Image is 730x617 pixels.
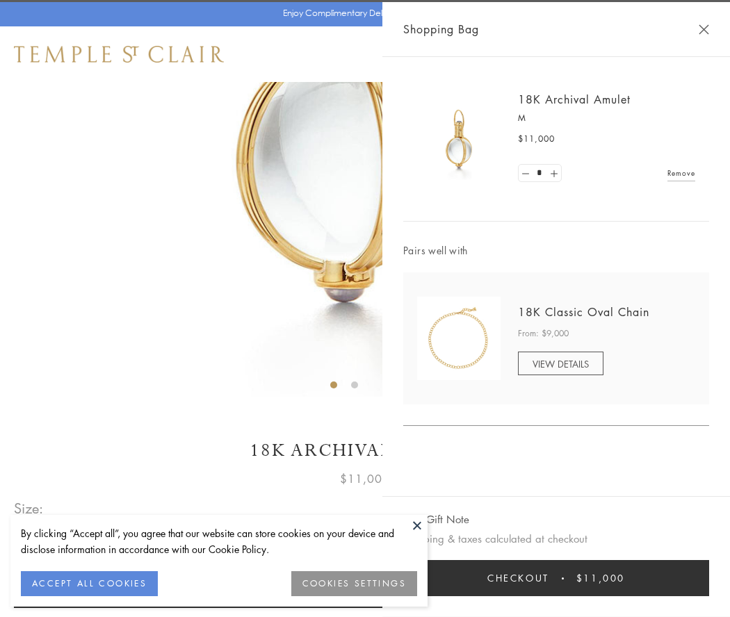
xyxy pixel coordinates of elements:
[576,570,625,586] span: $11,000
[403,242,709,258] span: Pairs well with
[403,560,709,596] button: Checkout $11,000
[699,24,709,35] button: Close Shopping Bag
[417,297,501,380] img: N88865-OV18
[518,352,603,375] a: VIEW DETAILS
[403,530,709,548] p: Shipping & taxes calculated at checkout
[533,357,589,370] span: VIEW DETAILS
[417,97,501,181] img: 18K Archival Amulet
[21,571,158,596] button: ACCEPT ALL COOKIES
[667,165,695,181] a: Remove
[519,165,533,182] a: Set quantity to 0
[546,165,560,182] a: Set quantity to 2
[291,571,417,596] button: COOKIES SETTINGS
[21,525,417,557] div: By clicking “Accept all”, you agree that our website can store cookies on your device and disclos...
[340,470,390,488] span: $11,000
[403,511,469,528] button: Add Gift Note
[518,111,695,125] p: M
[518,92,631,107] a: 18K Archival Amulet
[14,438,716,463] h1: 18K Archival Amulet
[403,20,479,38] span: Shopping Bag
[518,327,569,340] span: From: $9,000
[14,497,44,520] span: Size:
[14,46,224,63] img: Temple St. Clair
[487,570,549,586] span: Checkout
[518,304,649,320] a: 18K Classic Oval Chain
[283,6,441,20] p: Enjoy Complimentary Delivery & Returns
[518,132,555,146] span: $11,000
